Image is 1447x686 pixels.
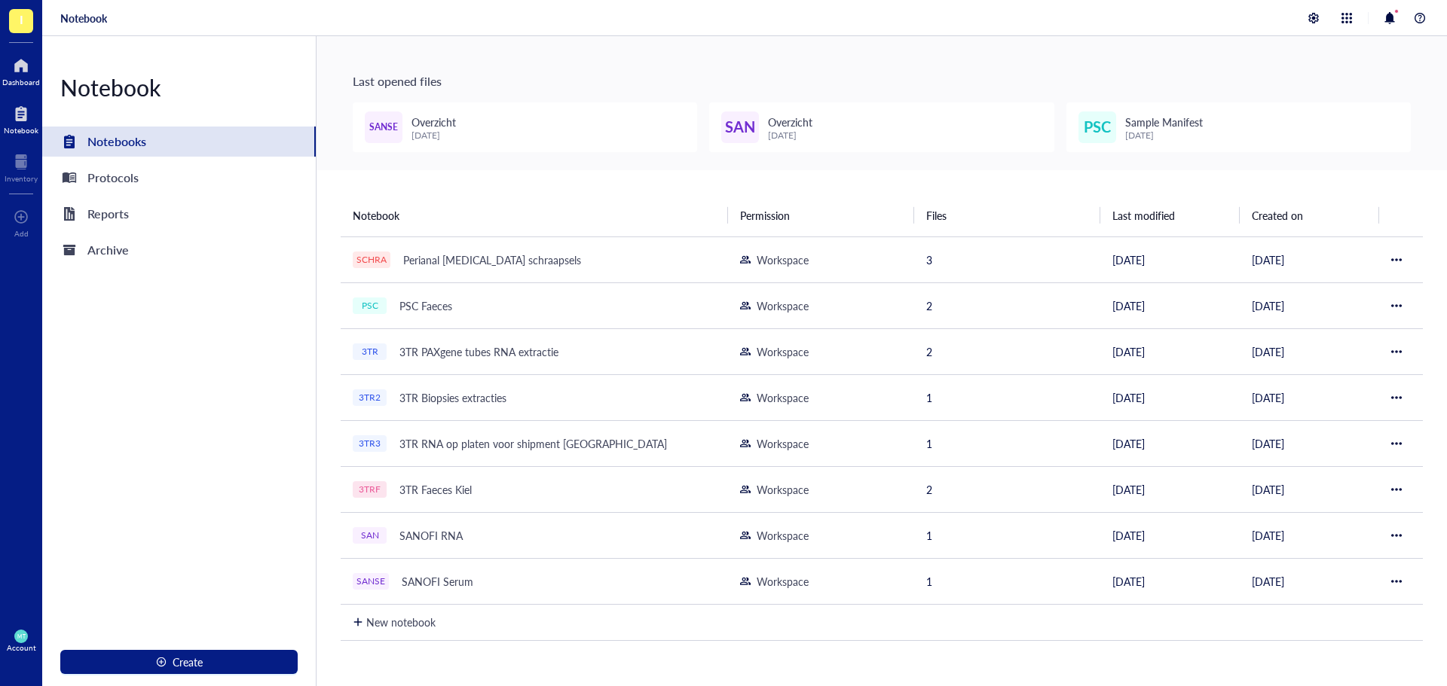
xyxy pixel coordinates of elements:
th: Created on [1240,194,1379,236]
td: [DATE] [1240,374,1379,420]
div: Notebooks [87,131,146,152]
div: Archive [87,239,129,261]
button: Create [60,650,298,674]
td: 3 [914,236,1100,282]
td: 2 [914,328,1100,374]
td: [DATE] [1240,236,1379,282]
span: MT [17,633,25,639]
div: Dashboard [2,78,40,87]
th: Files [914,194,1100,236]
div: 3TR RNA op platen voor shipment [GEOGRAPHIC_DATA] [393,433,675,454]
div: [DATE] [1125,130,1203,141]
a: Notebooks [42,127,316,157]
td: 1 [914,558,1100,604]
a: Reports [42,199,316,229]
a: Notebook [4,102,38,135]
div: Account [7,643,36,652]
div: Workspace [757,252,809,268]
div: Workspace [757,435,809,452]
td: [DATE] [1240,466,1379,512]
th: Permission [728,194,914,236]
span: SANSE [369,120,398,135]
div: Workspace [757,573,809,590]
td: [DATE] [1240,282,1379,328]
div: Workspace [757,297,809,314]
div: Workspace [757,389,809,406]
a: Notebook [60,11,107,25]
td: [DATE] [1100,420,1240,466]
div: Protocols [87,167,139,188]
div: PSC Faeces [393,295,459,316]
div: [DATE] [768,130,812,141]
div: Add [14,229,29,238]
span: PSC [1084,115,1111,139]
div: [DATE] [411,130,456,141]
th: Last modified [1100,194,1240,236]
div: Workspace [757,481,809,498]
th: Notebook [341,194,728,236]
td: [DATE] [1100,512,1240,558]
div: Notebook [4,126,38,135]
div: SANOFI Serum [395,571,480,592]
td: 1 [914,374,1100,420]
div: Workspace [757,527,809,544]
td: [DATE] [1240,328,1379,374]
div: Notebook [42,72,316,102]
td: [DATE] [1240,512,1379,558]
div: SANOFI RNA [393,525,470,546]
div: 3TR PAXgene tubes RNA extractie [393,341,565,362]
td: [DATE] [1100,328,1240,374]
td: 2 [914,466,1100,512]
div: 3TR Biopsies extracties [393,387,513,408]
div: Workspace [757,343,809,360]
td: [DATE] [1100,466,1240,512]
td: [DATE] [1100,374,1240,420]
span: Overzicht [411,114,456,130]
a: Protocols [42,163,316,193]
a: Inventory [5,150,38,183]
td: 1 [914,420,1100,466]
td: 2 [914,282,1100,328]
span: Sample Manifest [1125,114,1203,130]
span: I [20,10,23,29]
div: 3TR Faeces Kiel [393,479,479,500]
td: 1 [914,512,1100,558]
span: Overzicht [768,114,812,130]
div: Inventory [5,174,38,183]
a: Archive [42,235,316,265]
td: [DATE] [1100,236,1240,282]
td: [DATE] [1100,558,1240,604]
span: Create [173,656,203,668]
a: Dashboard [2,53,40,87]
div: Perianal [MEDICAL_DATA] schraapsels [396,249,588,270]
span: SAN [725,115,755,139]
td: [DATE] [1240,558,1379,604]
td: [DATE] [1100,282,1240,328]
div: Last opened files [353,72,1411,90]
div: Reports [87,203,129,224]
div: New notebook [366,614,436,630]
td: [DATE] [1240,420,1379,466]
